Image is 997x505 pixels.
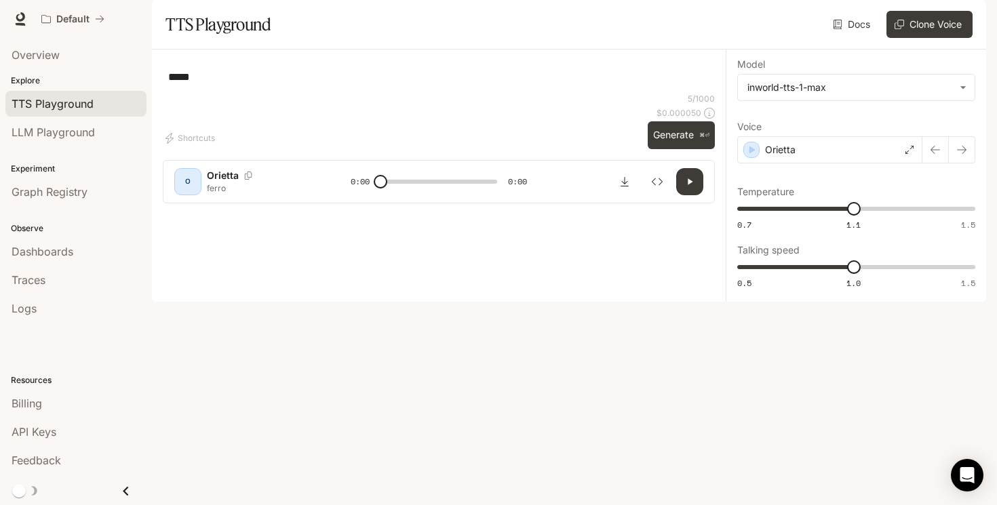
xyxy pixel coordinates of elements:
[737,219,751,230] span: 0.7
[165,11,271,38] h1: TTS Playground
[737,277,751,289] span: 0.5
[163,127,220,149] button: Shortcuts
[961,277,975,289] span: 1.5
[699,132,709,140] p: ⌘⏎
[177,171,199,193] div: O
[737,187,794,197] p: Temperature
[951,459,983,491] div: Open Intercom Messenger
[738,75,975,100] div: inworld-tts-1-max
[886,11,973,38] button: Clone Voice
[961,219,975,230] span: 1.5
[239,171,258,180] button: Copy Voice ID
[657,107,701,119] p: $ 0.000050
[747,81,953,94] div: inworld-tts-1-max
[644,168,671,195] button: Inspect
[688,93,715,104] p: 5 / 1000
[35,5,111,33] button: All workspaces
[611,168,638,195] button: Download audio
[737,60,765,69] p: Model
[737,122,762,132] p: Voice
[56,14,90,25] p: Default
[648,121,715,149] button: Generate⌘⏎
[737,245,800,255] p: Talking speed
[765,143,796,157] p: Orietta
[846,219,861,230] span: 1.1
[508,175,527,188] span: 0:00
[830,11,876,38] a: Docs
[207,182,318,194] p: ferro
[351,175,370,188] span: 0:00
[846,277,861,289] span: 1.0
[207,169,239,182] p: Orietta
